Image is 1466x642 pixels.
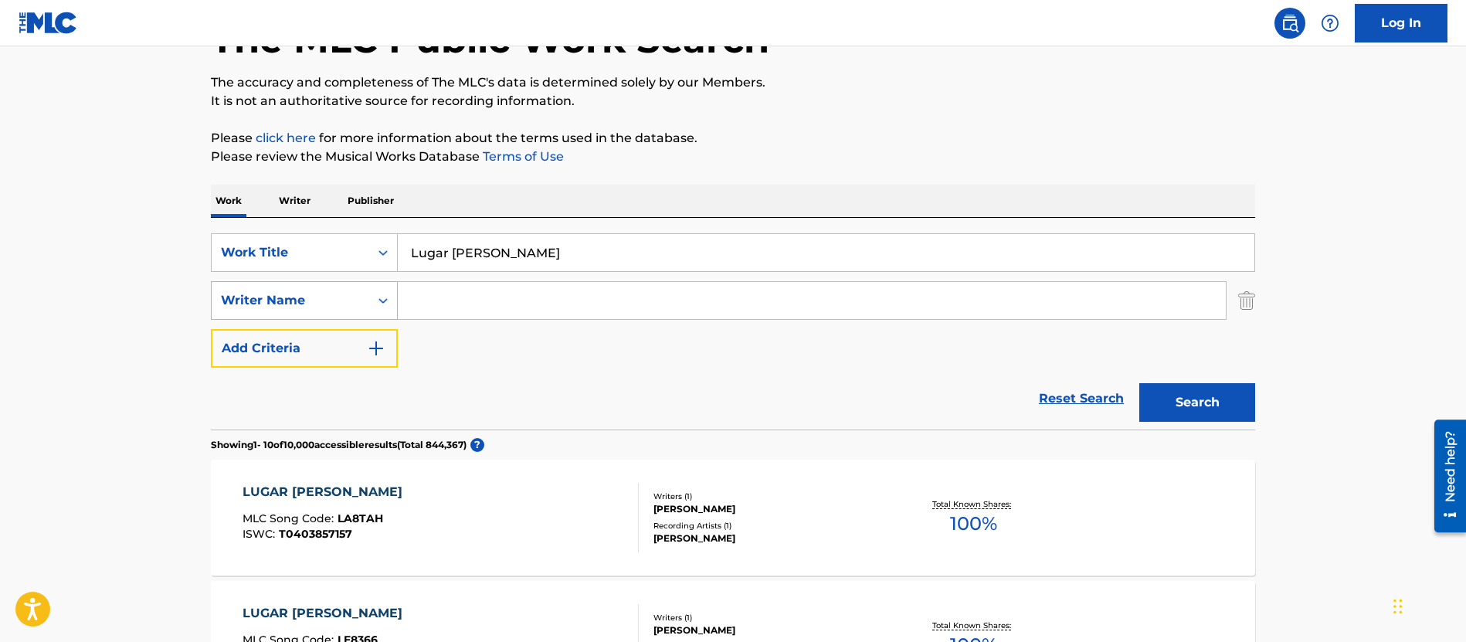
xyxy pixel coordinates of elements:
span: 100 % [950,510,997,538]
div: [PERSON_NAME] [653,502,887,516]
p: Showing 1 - 10 of 10,000 accessible results (Total 844,367 ) [211,438,467,452]
img: search [1281,14,1299,32]
p: Writer [274,185,315,217]
a: Log In [1355,4,1447,42]
iframe: Resource Center [1423,413,1466,538]
p: The accuracy and completeness of The MLC's data is determined solely by our Members. [211,73,1255,92]
div: LUGAR [PERSON_NAME] [243,604,410,623]
p: Total Known Shares: [932,498,1015,510]
div: Writers ( 1 ) [653,491,887,502]
img: help [1321,14,1339,32]
div: [PERSON_NAME] [653,532,887,545]
a: click here [256,131,316,145]
div: Drag [1393,583,1403,630]
div: LUGAR [PERSON_NAME] [243,483,410,501]
span: ISWC : [243,527,279,541]
p: Please review the Musical Works Database [211,148,1255,166]
span: MLC Song Code : [243,511,338,525]
a: LUGAR [PERSON_NAME]MLC Song Code:LA8TAHISWC:T0403857157Writers (1)[PERSON_NAME]Recording Artists ... [211,460,1255,576]
iframe: Chat Widget [1389,568,1466,642]
p: Please for more information about the terms used in the database. [211,129,1255,148]
img: MLC Logo [19,12,78,34]
a: Reset Search [1031,382,1132,416]
a: Terms of Use [480,149,564,164]
div: Recording Artists ( 1 ) [653,520,887,532]
span: T0403857157 [279,527,352,541]
button: Add Criteria [211,329,398,368]
div: Writers ( 1 ) [653,612,887,623]
p: Total Known Shares: [932,620,1015,631]
p: It is not an authoritative source for recording information. [211,92,1255,110]
button: Search [1139,383,1255,422]
span: LA8TAH [338,511,383,525]
div: Work Title [221,243,360,262]
form: Search Form [211,233,1255,430]
img: 9d2ae6d4665cec9f34b9.svg [367,339,385,358]
a: Public Search [1274,8,1305,39]
div: Help [1315,8,1346,39]
p: Work [211,185,246,217]
span: ? [470,438,484,452]
p: Publisher [343,185,399,217]
div: Writer Name [221,291,360,310]
img: Delete Criterion [1238,281,1255,320]
div: [PERSON_NAME] [653,623,887,637]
